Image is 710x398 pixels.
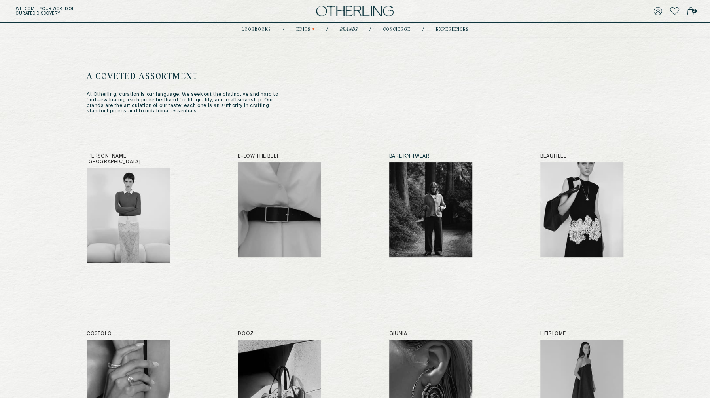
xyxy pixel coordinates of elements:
h2: [PERSON_NAME][GEOGRAPHIC_DATA] [87,154,170,165]
img: Alfie Paris [87,168,170,263]
h5: Welcome . Your world of curated discovery. [16,6,219,16]
h1: A COVETED ASSORTMENT [87,71,284,82]
a: Beaufille [540,154,623,263]
a: Bare Knitwear [389,154,472,263]
a: B-low the Belt [238,154,321,263]
h2: Heirlome [540,331,623,337]
div: / [283,27,284,33]
a: Edits [296,28,311,32]
a: experiences [436,28,469,32]
h2: Bare Knitwear [389,154,472,159]
h2: Beaufille [540,154,623,159]
img: Beaufille [540,162,623,257]
p: At Otherling, curation is our language. We seek out the distinctive and hard to find—evaluating e... [87,92,284,114]
img: logo [316,6,394,17]
div: / [369,27,371,33]
h2: Dooz [238,331,321,337]
h2: Giunia [389,331,472,337]
h2: B-low the Belt [238,154,321,159]
div: / [326,27,328,33]
a: 2 [687,6,694,17]
div: / [422,27,424,33]
a: concierge [383,28,411,32]
a: [PERSON_NAME][GEOGRAPHIC_DATA] [87,154,170,263]
span: 2 [692,9,697,13]
a: lookbooks [242,28,271,32]
h2: Costolo [87,331,170,337]
img: B-low the Belt [238,162,321,257]
img: Bare Knitwear [389,162,472,257]
a: Brands [340,28,358,32]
